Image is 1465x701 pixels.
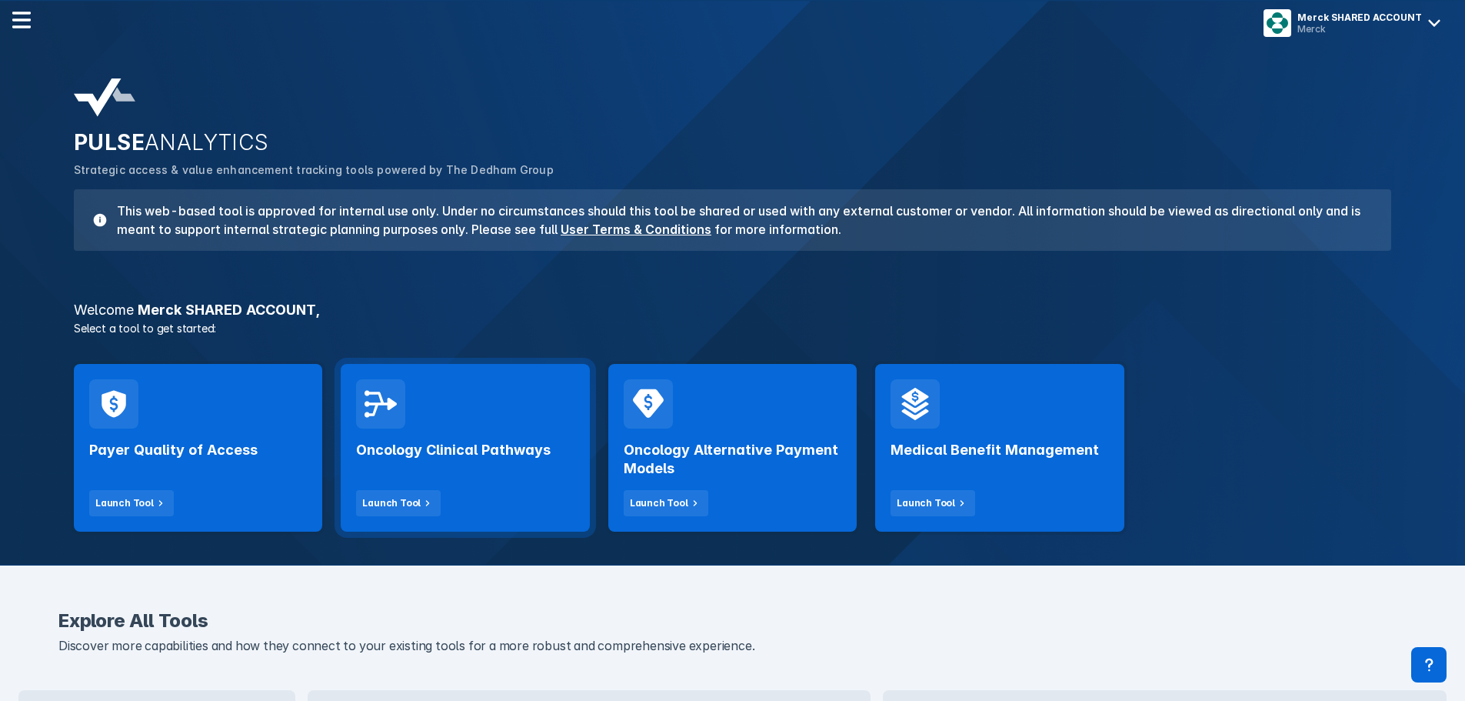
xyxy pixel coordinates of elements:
button: Launch Tool [89,490,174,516]
a: Oncology Clinical PathwaysLaunch Tool [341,364,589,532]
div: Launch Tool [897,496,955,510]
a: Medical Benefit ManagementLaunch Tool [875,364,1124,532]
h2: Oncology Clinical Pathways [356,441,551,459]
p: Select a tool to get started: [65,320,1400,336]
h3: This web-based tool is approved for internal use only. Under no circumstances should this tool be... [108,202,1373,239]
img: menu button [1267,12,1288,34]
img: pulse-analytics-logo [74,78,135,117]
h2: Payer Quality of Access [89,441,258,459]
div: Merck SHARED ACCOUNT [1297,12,1422,23]
p: Discover more capabilities and how they connect to your existing tools for a more robust and comp... [58,636,1407,656]
h2: PULSE [74,129,1391,155]
a: Payer Quality of AccessLaunch Tool [74,364,322,532]
div: Contact Support [1411,647,1447,683]
a: User Terms & Conditions [561,222,711,237]
button: Launch Tool [624,490,708,516]
h3: Merck SHARED ACCOUNT , [65,303,1400,317]
span: ANALYTICS [145,129,269,155]
button: Launch Tool [891,490,975,516]
div: Launch Tool [95,496,154,510]
div: Launch Tool [362,496,421,510]
img: menu--horizontal.svg [12,11,31,29]
h2: Oncology Alternative Payment Models [624,441,841,478]
p: Strategic access & value enhancement tracking tools powered by The Dedham Group [74,162,1391,179]
a: Oncology Alternative Payment ModelsLaunch Tool [608,364,857,532]
div: Merck [1297,23,1422,35]
div: Launch Tool [630,496,688,510]
span: Welcome [74,302,134,318]
h2: Explore All Tools [58,612,1407,630]
h2: Medical Benefit Management [891,441,1099,459]
button: Launch Tool [356,490,441,516]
